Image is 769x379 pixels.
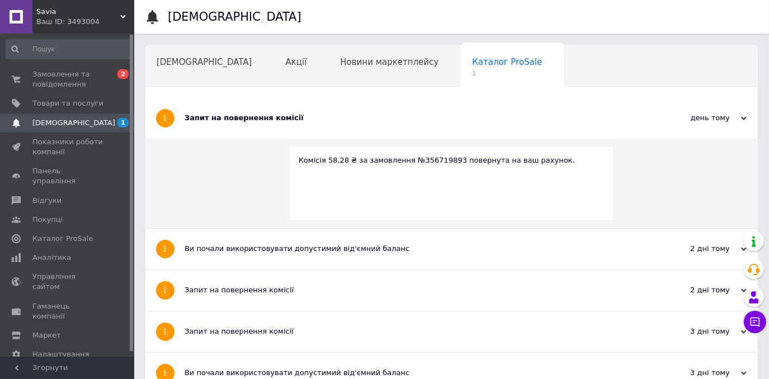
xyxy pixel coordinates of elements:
[168,10,301,23] h1: [DEMOGRAPHIC_DATA]
[185,368,635,378] div: Ви почали використовувати допустимий від'ємний баланс
[185,285,635,295] div: Запит на повернення комісії
[36,7,120,17] span: Savia
[36,17,134,27] div: Ваш ID: 3493004
[635,326,747,337] div: 3 дні тому
[744,311,766,333] button: Чат з покупцем
[32,272,103,292] span: Управління сайтом
[185,113,635,123] div: Запит на повернення комісії
[32,196,62,206] span: Відгуки
[32,215,63,225] span: Покупці
[6,39,132,59] input: Пошук
[157,57,252,67] span: [DEMOGRAPHIC_DATA]
[117,69,129,79] span: 2
[472,57,542,67] span: Каталог ProSale
[32,330,61,340] span: Маркет
[635,368,747,378] div: 3 дні тому
[32,98,103,108] span: Товари та послуги
[32,301,103,321] span: Гаманець компанії
[185,244,635,254] div: Ви почали використовувати допустимий від'ємний баланс
[32,166,103,186] span: Панель управління
[635,285,747,295] div: 2 дні тому
[299,155,605,165] div: Комісія 58,28 ₴ за замовлення №356719893 повернута на ваш рахунок.
[472,69,542,78] span: 1
[635,113,747,123] div: день тому
[185,326,635,337] div: Запит на повернення комісії
[32,118,115,128] span: [DEMOGRAPHIC_DATA]
[635,244,747,254] div: 2 дні тому
[32,137,103,157] span: Показники роботи компанії
[32,253,71,263] span: Аналітика
[32,349,89,359] span: Налаштування
[32,69,103,89] span: Замовлення та повідомлення
[340,57,438,67] span: Новини маркетплейсу
[286,57,307,67] span: Акції
[32,234,93,244] span: Каталог ProSale
[117,118,129,127] span: 1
